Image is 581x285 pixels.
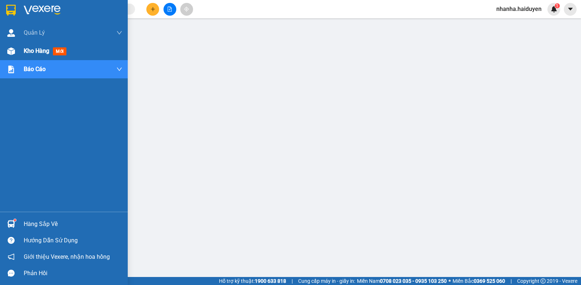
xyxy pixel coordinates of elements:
[24,219,122,230] div: Hàng sắp về
[184,7,189,12] span: aim
[163,3,176,16] button: file-add
[167,7,172,12] span: file-add
[551,6,557,12] img: icon-new-feature
[8,270,15,277] span: message
[292,277,293,285] span: |
[8,253,15,260] span: notification
[14,219,16,221] sup: 1
[24,47,49,54] span: Kho hàng
[116,66,122,72] span: down
[255,278,286,284] strong: 1900 633 818
[219,277,286,285] span: Hỗ trợ kỹ thuật:
[24,65,46,74] span: Báo cáo
[24,268,122,279] div: Phản hồi
[150,7,155,12] span: plus
[7,47,15,55] img: warehouse-icon
[357,277,447,285] span: Miền Nam
[7,66,15,73] img: solution-icon
[555,3,560,8] sup: 1
[540,278,546,284] span: copyright
[7,220,15,228] img: warehouse-icon
[453,277,505,285] span: Miền Bắc
[490,4,547,13] span: nhanha.haiduyen
[53,47,66,55] span: mới
[146,3,159,16] button: plus
[564,3,577,16] button: caret-down
[180,3,193,16] button: aim
[298,277,355,285] span: Cung cấp máy in - giấy in:
[116,30,122,36] span: down
[556,3,558,8] span: 1
[7,29,15,37] img: warehouse-icon
[24,28,45,37] span: Quản Lý
[449,280,451,282] span: ⚪️
[6,5,16,16] img: logo-vxr
[474,278,505,284] strong: 0369 525 060
[567,6,574,12] span: caret-down
[24,235,122,246] div: Hướng dẫn sử dụng
[24,252,110,261] span: Giới thiệu Vexere, nhận hoa hồng
[511,277,512,285] span: |
[380,278,447,284] strong: 0708 023 035 - 0935 103 250
[8,237,15,244] span: question-circle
